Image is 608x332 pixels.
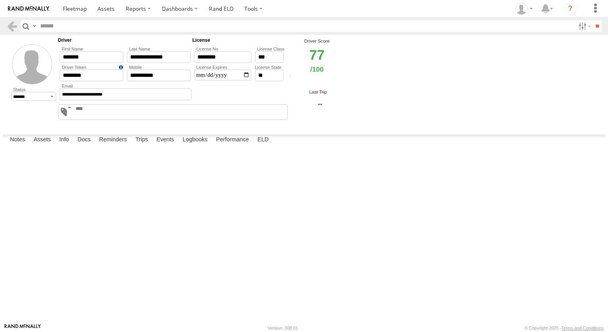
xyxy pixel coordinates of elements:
label: Driver ID is a unique identifier of your choosing, e.g. Employee No., Licence Number [60,65,123,70]
span: Standard Tag [68,107,71,108]
label: Logbooks [179,135,212,146]
span: -- [293,99,347,109]
img: rand-logo.svg [8,6,49,12]
label: Search Filter Options [575,20,592,32]
a: Terms and Conditions [561,326,604,330]
label: Info [55,135,73,146]
label: Reminders [95,135,131,146]
div: Average score based on the driver's last 7 days trips / Max score during the same period. [287,73,299,79]
label: Trips [131,135,152,146]
a: Back to previous Page [6,20,18,32]
h5: License [193,37,286,43]
div: 77 [287,44,347,79]
div: Version: 308.01 [268,326,298,330]
label: Events [152,135,178,146]
label: Notes [6,135,29,146]
div: Daniel Del Muro [513,3,536,15]
label: Docs [74,135,95,146]
i: ? [564,2,577,15]
a: Visit our Website [4,324,41,332]
h5: Driver [58,37,193,43]
div: © Copyright 2025 - [524,326,604,330]
label: Assets [29,135,55,146]
label: ELD [253,135,273,146]
label: Performance [212,135,253,146]
label: Search Query [31,20,37,32]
